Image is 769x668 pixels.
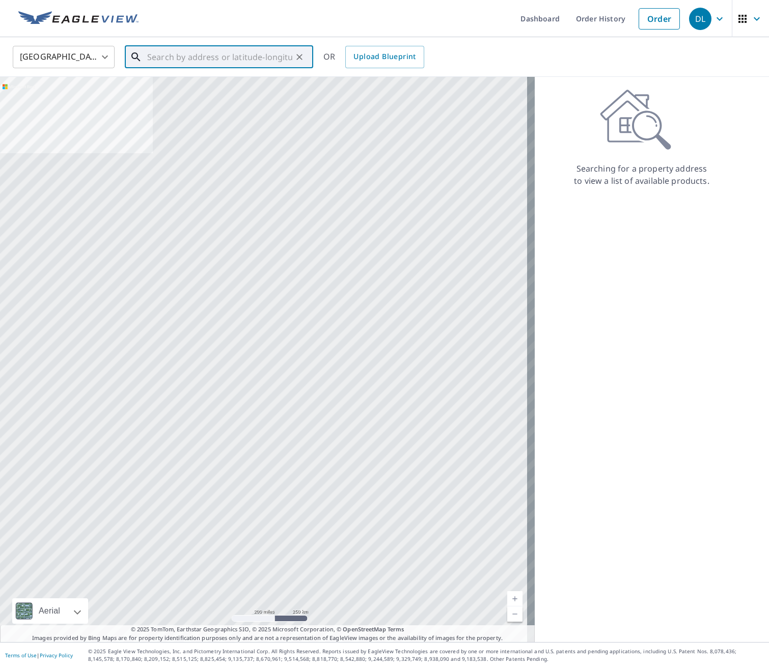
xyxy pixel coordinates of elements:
[388,625,404,633] a: Terms
[639,8,680,30] a: Order
[343,625,386,633] a: OpenStreetMap
[13,43,115,71] div: [GEOGRAPHIC_DATA]
[88,648,764,663] p: © 2025 Eagle View Technologies, Inc. and Pictometry International Corp. All Rights Reserved. Repo...
[131,625,404,634] span: © 2025 TomTom, Earthstar Geographics SIO, © 2025 Microsoft Corporation, ©
[323,46,424,68] div: OR
[507,591,523,606] a: Current Level 5, Zoom In
[507,606,523,622] a: Current Level 5, Zoom Out
[40,652,73,659] a: Privacy Policy
[353,50,416,63] span: Upload Blueprint
[36,598,63,624] div: Aerial
[689,8,711,30] div: DL
[147,43,292,71] input: Search by address or latitude-longitude
[292,50,307,64] button: Clear
[18,11,139,26] img: EV Logo
[5,652,37,659] a: Terms of Use
[573,162,710,187] p: Searching for a property address to view a list of available products.
[5,652,73,658] p: |
[12,598,88,624] div: Aerial
[345,46,424,68] a: Upload Blueprint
